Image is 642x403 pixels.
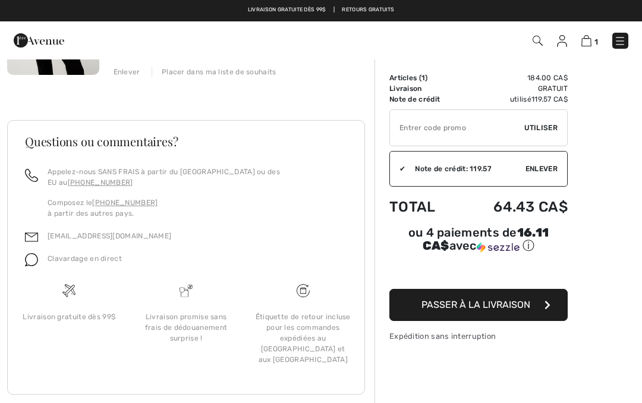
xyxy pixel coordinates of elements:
[460,73,568,83] td: 184.00 CA$
[389,258,568,285] iframe: PayPal-paypal
[460,94,568,105] td: utilisé
[62,284,75,297] img: Livraison gratuite dès 99$
[581,33,598,48] a: 1
[524,122,558,133] span: Utiliser
[477,242,520,253] img: Sezzle
[594,37,598,46] span: 1
[421,299,530,310] span: Passer à la livraison
[531,95,568,103] span: 119.57 CA$
[389,227,568,254] div: ou 4 paiements de avec
[460,187,568,227] td: 64.43 CA$
[68,178,133,187] a: [PHONE_NUMBER]
[25,136,347,147] h3: Questions ou commentaires?
[25,169,38,182] img: call
[614,35,626,47] img: Menu
[48,232,171,240] a: [EMAIL_ADDRESS][DOMAIN_NAME]
[152,67,276,77] div: Placer dans ma liste de souhaits
[137,311,235,344] div: Livraison promise sans frais de dédouanement surprise !
[557,35,567,47] img: Mes infos
[25,253,38,266] img: chat
[92,199,158,207] a: [PHONE_NUMBER]
[180,284,193,297] img: Livraison promise sans frais de dédouanement surprise&nbsp;!
[20,311,118,322] div: Livraison gratuite dès 99$
[389,73,460,83] td: Articles ( )
[14,34,64,45] a: 1ère Avenue
[389,94,460,105] td: Note de crédit
[14,29,64,52] img: 1ère Avenue
[581,35,591,46] img: Panier d'achat
[48,197,347,219] p: Composez le à partir des autres pays.
[405,163,525,174] div: Note de crédit: 119.57
[389,330,568,342] div: Expédition sans interruption
[48,254,122,263] span: Clavardage en direct
[333,6,335,14] span: |
[248,6,326,14] a: Livraison gratuite dès 99$
[389,187,460,227] td: Total
[389,227,568,258] div: ou 4 paiements de16.11 CA$avecSezzle Cliquez pour en savoir plus sur Sezzle
[460,83,568,94] td: Gratuit
[25,231,38,244] img: email
[254,311,352,365] div: Étiquette de retour incluse pour les commandes expédiées au [GEOGRAPHIC_DATA] et aux [GEOGRAPHIC_...
[390,163,405,174] div: ✔
[533,36,543,46] img: Recherche
[342,6,394,14] a: Retours gratuits
[390,110,524,146] input: Code promo
[421,74,425,82] span: 1
[114,67,140,77] div: Enlever
[423,225,549,253] span: 16.11 CA$
[389,289,568,321] button: Passer à la livraison
[297,284,310,297] img: Livraison gratuite dès 99$
[525,163,558,174] span: Enlever
[389,83,460,94] td: Livraison
[48,166,347,188] p: Appelez-nous SANS FRAIS à partir du [GEOGRAPHIC_DATA] ou des EU au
